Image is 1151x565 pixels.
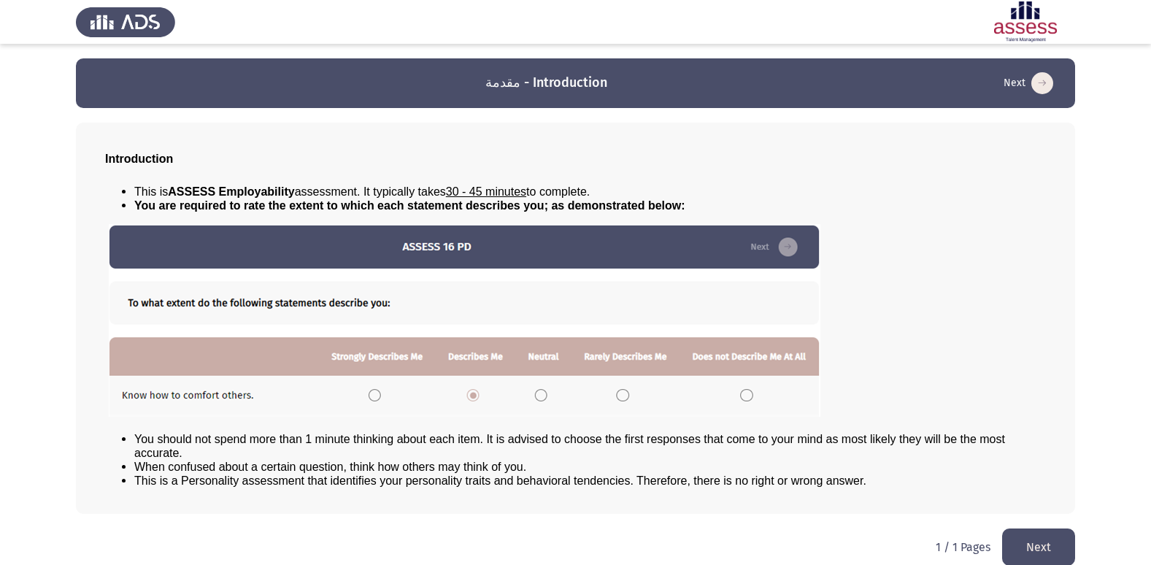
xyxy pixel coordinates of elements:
[976,1,1075,42] img: Assessment logo of ASSESS Employability - EBI
[999,72,1058,95] button: load next page
[76,1,175,42] img: Assess Talent Management logo
[168,185,294,198] b: ASSESS Employability
[485,74,607,92] h3: مقدمة - Introduction
[134,199,685,212] span: You are required to rate the extent to which each statement describes you; as demonstrated below:
[134,474,866,487] span: This is a Personality assessment that identifies your personality traits and behavioral tendencie...
[134,461,526,473] span: When confused about a certain question, think how others may think of you.
[446,185,526,198] u: 30 - 45 minutes
[134,433,1005,459] span: You should not spend more than 1 minute thinking about each item. It is advised to choose the fir...
[134,185,590,198] span: This is assessment. It typically takes to complete.
[936,540,990,554] p: 1 / 1 Pages
[105,153,173,165] span: Introduction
